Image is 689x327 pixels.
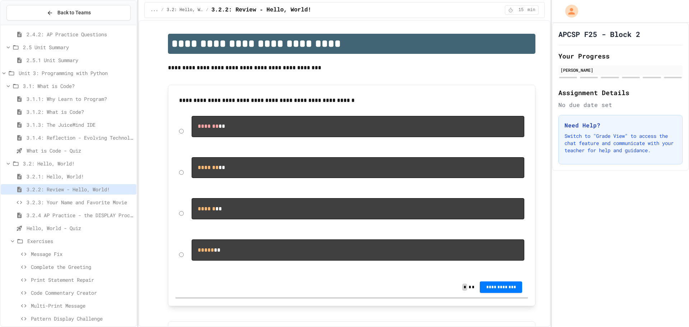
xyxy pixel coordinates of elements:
[27,224,133,232] span: Hello, World - Quiz
[27,198,133,206] span: 3.2.3: Your Name and Favorite Movie
[6,5,131,20] button: Back to Teams
[31,263,133,271] span: Complete the Greeting
[161,7,164,13] span: /
[558,88,683,98] h2: Assignment Details
[31,289,133,296] span: Code Commentary Creator
[561,67,680,73] div: [PERSON_NAME]
[27,147,133,154] span: What is Code - Quiz
[558,29,640,39] h1: APCSP F25 - Block 2
[23,43,133,51] span: 2.5 Unit Summary
[31,276,133,284] span: Print Statement Repair
[211,6,311,14] span: 3.2.2: Review - Hello, World!
[57,9,91,17] span: Back to Teams
[27,108,133,116] span: 3.1.2: What is Code?
[558,3,580,19] div: My Account
[31,302,133,309] span: Multi-Print Message
[27,211,133,219] span: 3.2.4 AP Practice - the DISPLAY Procedure
[23,82,133,90] span: 3.1: What is Code?
[515,7,527,13] span: 15
[31,250,133,258] span: Message Fix
[167,7,203,13] span: 3.2: Hello, World!
[558,101,683,109] div: No due date set
[150,7,158,13] span: ...
[27,237,133,245] span: Exercises
[19,69,133,77] span: Unit 3: Programming with Python
[564,121,676,130] h3: Need Help?
[564,132,676,154] p: Switch to "Grade View" to access the chat feature and communicate with your teacher for help and ...
[27,95,133,103] span: 3.1.1: Why Learn to Program?
[27,31,133,38] span: 2.4.2: AP Practice Questions
[27,134,133,141] span: 3.1.4: Reflection - Evolving Technology
[27,56,133,64] span: 2.5.1 Unit Summary
[31,315,133,322] span: Pattern Display Challenge
[206,7,208,13] span: /
[27,173,133,180] span: 3.2.1: Hello, World!
[558,51,683,61] h2: Your Progress
[23,160,133,167] span: 3.2: Hello, World!
[528,7,535,13] span: min
[27,121,133,129] span: 3.1.3: The JuiceMind IDE
[27,186,133,193] span: 3.2.2: Review - Hello, World!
